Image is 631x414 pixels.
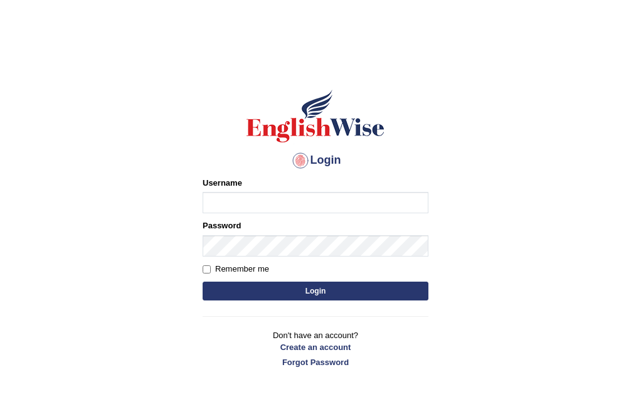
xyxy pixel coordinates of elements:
[203,263,269,275] label: Remember me
[244,88,387,144] img: Logo of English Wise sign in for intelligent practice with AI
[203,265,211,273] input: Remember me
[203,220,241,231] label: Password
[203,341,428,353] a: Create an account
[203,282,428,300] button: Login
[203,356,428,368] a: Forgot Password
[203,329,428,368] p: Don't have an account?
[203,177,242,189] label: Username
[203,151,428,171] h4: Login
